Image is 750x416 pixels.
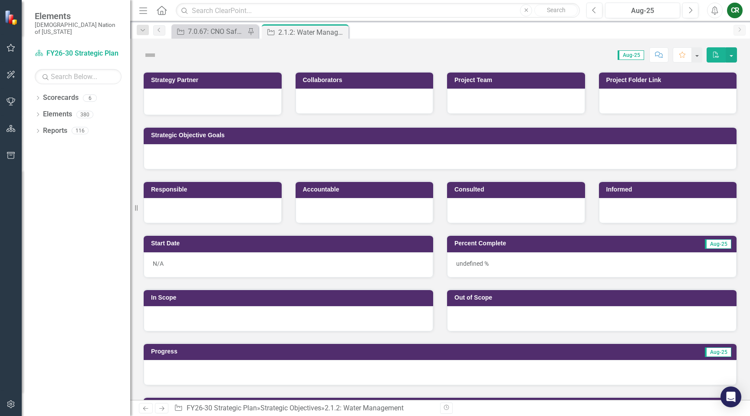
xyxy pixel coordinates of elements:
[144,252,433,277] div: N/A
[454,294,732,301] h3: Out of Scope
[151,240,429,247] h3: Start Date
[447,252,737,277] div: undefined %
[151,186,277,193] h3: Responsible
[534,4,578,17] button: Search
[303,77,429,83] h3: Collaborators
[188,26,245,37] div: 7.0.67: CNO Safety Protocols
[618,50,644,60] span: Aug-25
[187,404,257,412] a: FY26-30 Strategic Plan
[76,111,93,118] div: 380
[605,3,680,18] button: Aug-25
[303,186,429,193] h3: Accountable
[606,186,733,193] h3: Informed
[454,186,581,193] h3: Consulted
[454,77,581,83] h3: Project Team
[176,3,580,18] input: Search ClearPoint...
[174,403,434,413] div: » »
[278,27,346,38] div: 2.1.2: Water Management
[151,77,277,83] h3: Strategy Partner
[325,404,404,412] div: 2.1.2: Water Management
[608,6,677,16] div: Aug-25
[83,94,97,102] div: 6
[720,386,741,407] div: Open Intercom Messenger
[143,48,157,62] img: Not Defined
[151,132,732,139] h3: Strategic Objective Goals
[43,126,67,136] a: Reports
[72,127,89,135] div: 116
[4,10,20,25] img: ClearPoint Strategy
[454,240,636,247] h3: Percent Complete
[35,49,122,59] a: FY26-30 Strategic Plan
[151,348,436,355] h3: Progress
[260,404,321,412] a: Strategic Objectives
[606,77,733,83] h3: Project Folder Link
[35,11,122,21] span: Elements
[35,21,122,36] small: [DEMOGRAPHIC_DATA] Nation of [US_STATE]
[174,26,245,37] a: 7.0.67: CNO Safety Protocols
[705,239,731,249] span: Aug-25
[43,109,72,119] a: Elements
[43,93,79,103] a: Scorecards
[727,3,743,18] button: CR
[35,69,122,84] input: Search Below...
[547,7,566,13] span: Search
[151,294,429,301] h3: In Scope
[705,347,731,357] span: Aug-25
